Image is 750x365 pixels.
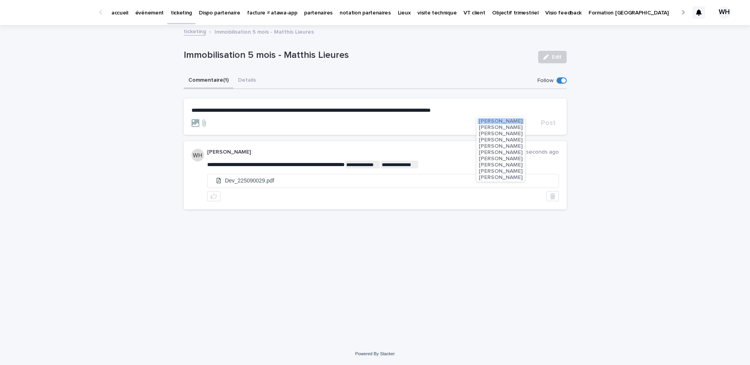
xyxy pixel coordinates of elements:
p: [PERSON_NAME] [207,149,511,156]
button: [PERSON_NAME] [478,156,524,162]
p: a few seconds ago [511,149,559,156]
button: Post [538,120,559,127]
a: Powered By Stacker [355,351,395,356]
span: [PERSON_NAME] [479,150,523,155]
p: Immobilisation 5 mois - Matthis Lieures [215,27,314,36]
button: [PERSON_NAME] [478,131,524,137]
p: Immobilisation 5 mois - Matthis Lieures [184,50,532,61]
li: Dev_225090029.pdf [208,174,558,187]
span: [PERSON_NAME] [479,168,523,174]
button: Delete post [546,191,559,201]
button: [PERSON_NAME] [478,149,524,156]
button: [PERSON_NAME] [478,137,524,143]
button: Details [233,73,261,89]
button: Commentaire (1) [184,73,233,89]
button: [PERSON_NAME] [478,118,524,124]
button: [PERSON_NAME] [478,143,524,149]
button: Edit [538,51,567,63]
span: [PERSON_NAME] [479,125,523,130]
span: [PERSON_NAME] [479,162,523,168]
span: [PERSON_NAME] [479,175,523,180]
img: Ls34BcGeRexTGTNfXpUC [16,5,91,20]
button: [PERSON_NAME] [478,168,524,174]
span: Post [541,120,556,127]
button: like this post [207,191,220,201]
p: Follow [537,77,553,84]
span: Edit [552,54,562,60]
span: [PERSON_NAME] [479,131,523,136]
button: [PERSON_NAME] [478,174,524,181]
span: [PERSON_NAME] [479,156,523,161]
span: [PERSON_NAME] [479,118,523,124]
a: ticketing [184,27,206,36]
a: Dev_225090029.pdf [208,174,558,188]
div: WH [718,6,730,19]
span: [PERSON_NAME] [479,137,523,143]
button: [PERSON_NAME] [478,124,524,131]
span: [PERSON_NAME] [479,143,523,149]
button: [PERSON_NAME] [478,162,524,168]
